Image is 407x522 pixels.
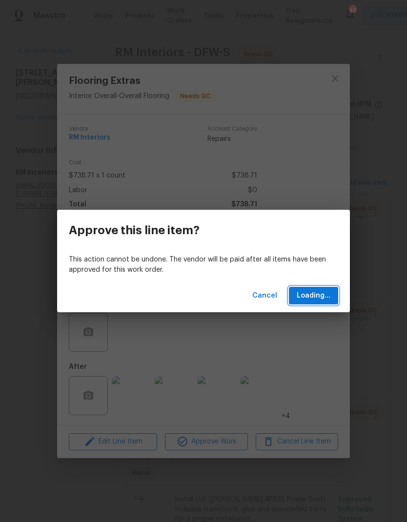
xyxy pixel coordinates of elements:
span: Loading... [297,290,330,302]
span: Cancel [252,290,277,302]
button: Cancel [248,287,281,305]
p: This action cannot be undone. The vendor will be paid after all items have been approved for this... [69,255,338,275]
button: Loading... [289,287,338,305]
h3: Approve this line item? [69,223,200,237]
